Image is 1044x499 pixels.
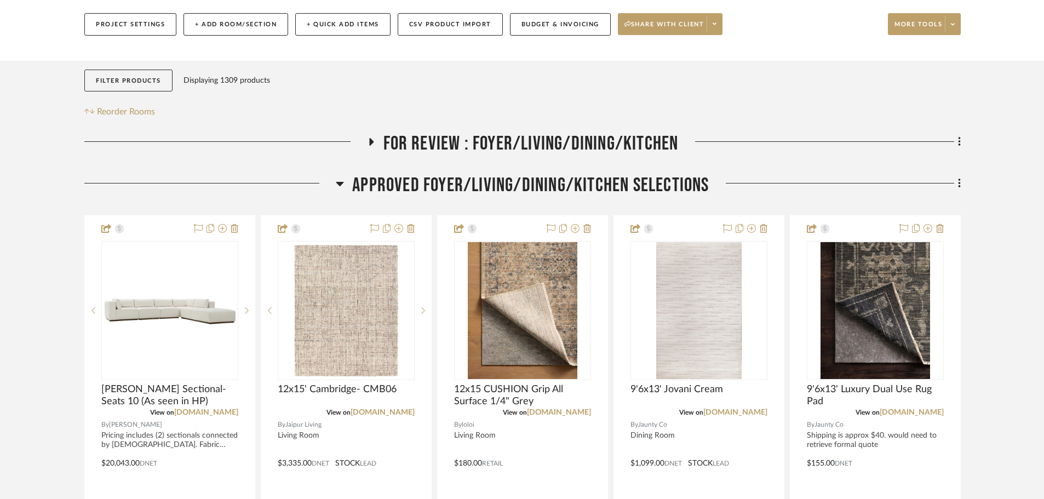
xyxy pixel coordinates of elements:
[101,420,109,430] span: By
[703,409,767,416] a: [DOMAIN_NAME]
[468,242,577,379] img: 12x15 CUSHION Grip All Surface 1/4" Grey
[279,243,414,378] img: 12x15' Cambridge- CMB06
[278,420,285,430] span: By
[624,20,704,37] span: Share with client
[183,70,270,91] div: Displaying 1309 products
[880,409,944,416] a: [DOMAIN_NAME]
[656,242,742,379] img: 9'6x13' Jovani Cream
[807,420,814,430] span: By
[462,420,474,430] span: loloi
[174,409,238,416] a: [DOMAIN_NAME]
[510,13,611,36] button: Budget & Invoicing
[454,383,591,408] span: 12x15 CUSHION Grip All Surface 1/4" Grey
[454,420,462,430] span: By
[894,20,942,37] span: More tools
[285,420,322,430] span: Jaipur Living
[326,409,351,416] span: View on
[630,383,723,395] span: 9'6x13' Jovani Cream
[183,13,288,36] button: + Add Room/Section
[814,420,844,430] span: Jaunty Co
[856,409,880,416] span: View on
[109,420,162,430] span: [PERSON_NAME]
[84,70,173,92] button: Filter Products
[679,409,703,416] span: View on
[807,383,944,408] span: 9'6x13' Luxury Dual Use Rug Pad
[97,105,155,118] span: Reorder Rooms
[84,105,155,118] button: Reorder Rooms
[503,409,527,416] span: View on
[295,13,391,36] button: + Quick Add Items
[278,383,397,395] span: 12x15' Cambridge- CMB06
[638,420,667,430] span: Jaunty Co
[84,13,176,36] button: Project Settings
[527,409,591,416] a: [DOMAIN_NAME]
[630,420,638,430] span: By
[821,242,930,379] img: 9'6x13' Luxury Dual Use Rug Pad
[351,409,415,416] a: [DOMAIN_NAME]
[150,409,174,416] span: View on
[618,13,723,35] button: Share with client
[383,132,679,156] span: FOR REVIEW : Foyer/Living/Dining/Kitchen
[102,243,237,378] img: Dimitry Sectional- Seats 10 (As seen in HP)
[352,174,709,197] span: APPROVED FOYER/LIVING/DINING/KITCHEN SELECTIONS
[101,383,238,408] span: [PERSON_NAME] Sectional- Seats 10 (As seen in HP)
[398,13,503,36] button: CSV Product Import
[888,13,961,35] button: More tools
